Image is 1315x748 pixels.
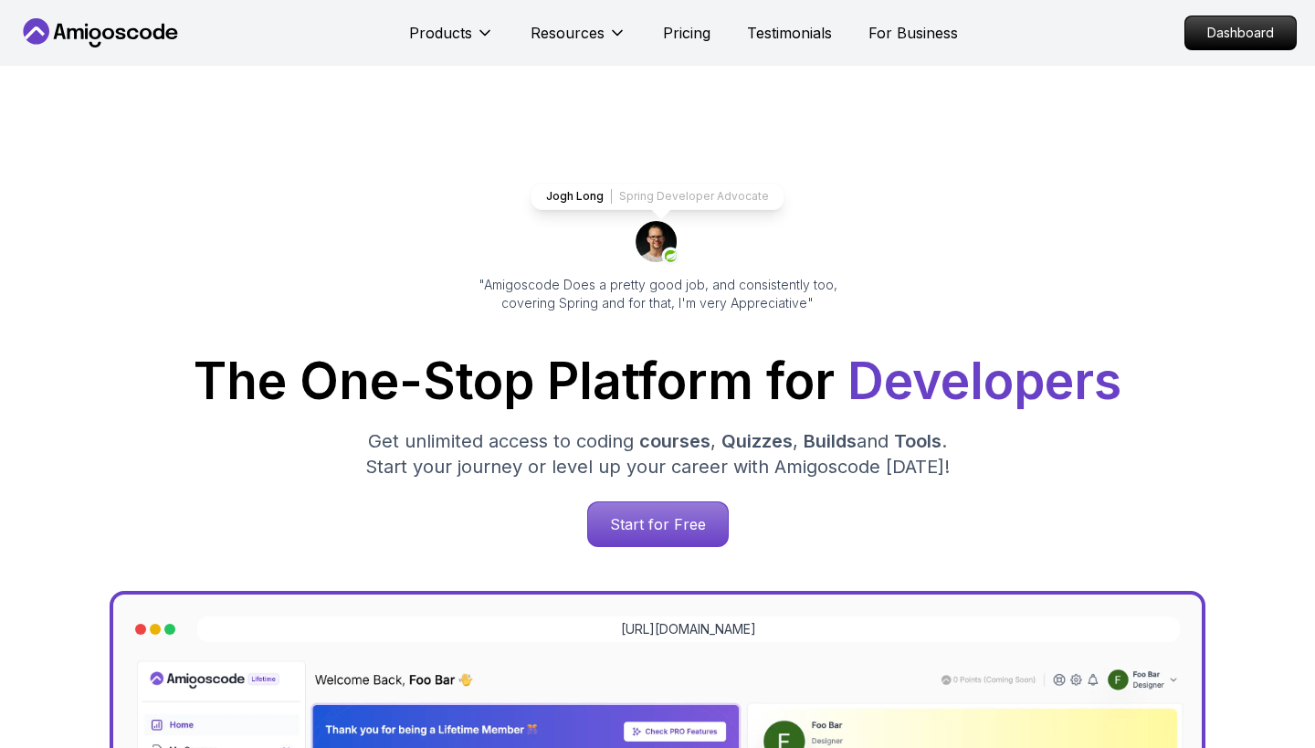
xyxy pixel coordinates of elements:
[1185,16,1296,49] p: Dashboard
[588,502,728,546] p: Start for Free
[721,430,793,452] span: Quizzes
[531,22,605,44] p: Resources
[663,22,710,44] a: Pricing
[409,22,472,44] p: Products
[619,189,769,204] p: Spring Developer Advocate
[636,221,679,265] img: josh long
[747,22,832,44] a: Testimonials
[1184,16,1297,50] a: Dashboard
[587,501,729,547] a: Start for Free
[847,351,1121,411] span: Developers
[351,428,964,479] p: Get unlimited access to coding , , and . Start your journey or level up your career with Amigosco...
[868,22,958,44] a: For Business
[453,276,862,312] p: "Amigoscode Does a pretty good job, and consistently too, covering Spring and for that, I'm very ...
[804,430,857,452] span: Builds
[894,430,942,452] span: Tools
[33,356,1282,406] h1: The One-Stop Platform for
[639,430,710,452] span: courses
[621,620,756,638] a: [URL][DOMAIN_NAME]
[409,22,494,58] button: Products
[531,22,626,58] button: Resources
[546,189,604,204] p: Jogh Long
